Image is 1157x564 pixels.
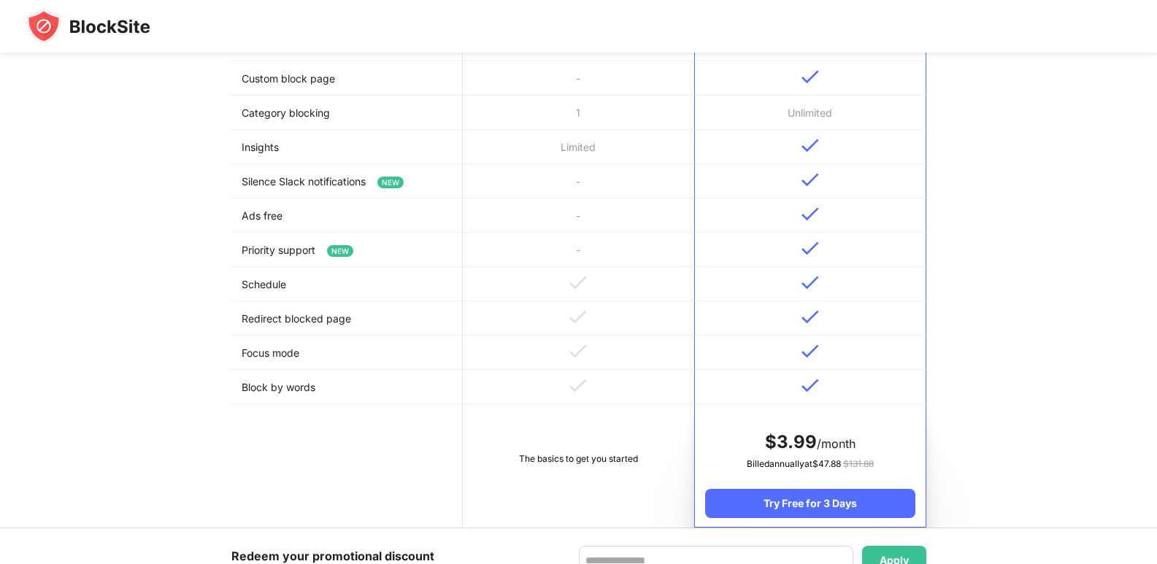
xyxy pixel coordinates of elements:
[802,242,819,255] img: v-blue.svg
[765,431,817,452] span: $ 3.99
[231,130,463,164] td: Insights
[231,336,463,370] td: Focus mode
[802,207,819,221] img: v-blue.svg
[569,310,587,324] img: v-grey.svg
[802,344,819,358] img: v-blue.svg
[473,452,684,466] div: The basics to get you started
[231,96,463,130] td: Category blocking
[377,177,404,188] span: NEW
[231,267,463,301] td: Schedule
[802,70,819,84] img: v-blue.svg
[231,301,463,336] td: Redirect blocked page
[802,276,819,290] img: v-blue.svg
[705,457,915,471] div: Billed annually at $ 47.88
[802,173,819,187] img: v-blue.svg
[802,310,819,324] img: v-blue.svg
[802,139,819,152] img: v-blue.svg
[463,96,694,130] td: 1
[463,233,694,267] td: -
[463,164,694,198] td: -
[463,130,694,164] td: Limited
[26,9,150,44] img: blocksite-icon-black.svg
[463,198,694,233] td: -
[231,164,463,198] td: Silence Slack notifications
[705,489,915,518] div: Try Free for 3 Days
[705,430,915,454] div: /month
[802,379,819,393] img: v-blue.svg
[231,61,463,96] td: Custom block page
[569,344,587,358] img: v-grey.svg
[463,61,694,96] td: -
[231,233,463,267] td: Priority support
[569,276,587,290] img: v-grey.svg
[843,458,874,469] span: $ 131.88
[569,379,587,393] img: v-grey.svg
[231,370,463,404] td: Block by words
[327,245,353,257] span: NEW
[231,198,463,233] td: Ads free
[694,96,926,130] td: Unlimited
